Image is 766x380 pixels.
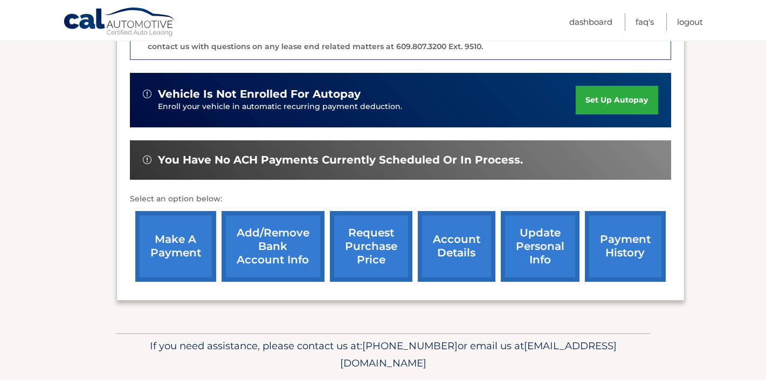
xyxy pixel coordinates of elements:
[135,211,216,282] a: make a payment
[330,211,412,282] a: request purchase price
[158,153,523,167] span: You have no ACH payments currently scheduled or in process.
[143,155,151,164] img: alert-white.svg
[222,211,325,282] a: Add/Remove bank account info
[362,340,458,352] span: [PHONE_NUMBER]
[123,337,643,372] p: If you need assistance, please contact us at: or email us at
[158,87,361,101] span: vehicle is not enrolled for autopay
[143,90,151,98] img: alert-white.svg
[569,13,612,31] a: Dashboard
[63,7,176,38] a: Cal Automotive
[158,101,576,113] p: Enroll your vehicle in automatic recurring payment deduction.
[418,211,495,282] a: account details
[585,211,666,282] a: payment history
[148,15,664,51] p: The end of your lease is approaching soon. A member of our lease end team will be in touch soon t...
[576,86,658,114] a: set up autopay
[677,13,703,31] a: Logout
[130,193,671,206] p: Select an option below:
[636,13,654,31] a: FAQ's
[501,211,579,282] a: update personal info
